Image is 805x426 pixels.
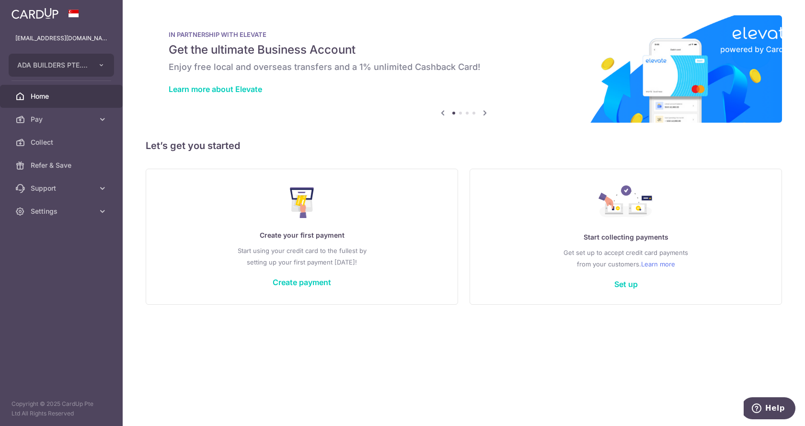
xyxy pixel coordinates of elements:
h5: Let’s get you started [146,138,782,153]
span: Pay [31,115,94,124]
h6: Enjoy free local and overseas transfers and a 1% unlimited Cashback Card! [169,61,759,73]
p: Start collecting payments [489,231,762,243]
span: Refer & Save [31,161,94,170]
img: Make Payment [290,187,314,218]
a: Set up [614,279,638,289]
span: ADA BUILDERS PTE. LTD. [17,60,88,70]
a: Learn more [641,258,675,270]
span: Support [31,184,94,193]
a: Create payment [273,277,331,287]
p: Get set up to accept credit card payments from your customers. [489,247,762,270]
span: Settings [31,207,94,216]
img: Collect Payment [598,185,653,220]
button: ADA BUILDERS PTE. LTD. [9,54,114,77]
span: Collect [31,138,94,147]
p: [EMAIL_ADDRESS][DOMAIN_NAME] [15,34,107,43]
span: Home [31,92,94,101]
a: Learn more about Elevate [169,84,262,94]
img: Renovation banner [146,15,782,123]
img: CardUp [11,8,58,19]
p: IN PARTNERSHIP WITH ELEVATE [169,31,759,38]
p: Create your first payment [165,230,438,241]
p: Start using your credit card to the fullest by setting up your first payment [DATE]! [165,245,438,268]
h5: Get the ultimate Business Account [169,42,759,58]
iframe: Opens a widget where you can find more information [744,397,795,421]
